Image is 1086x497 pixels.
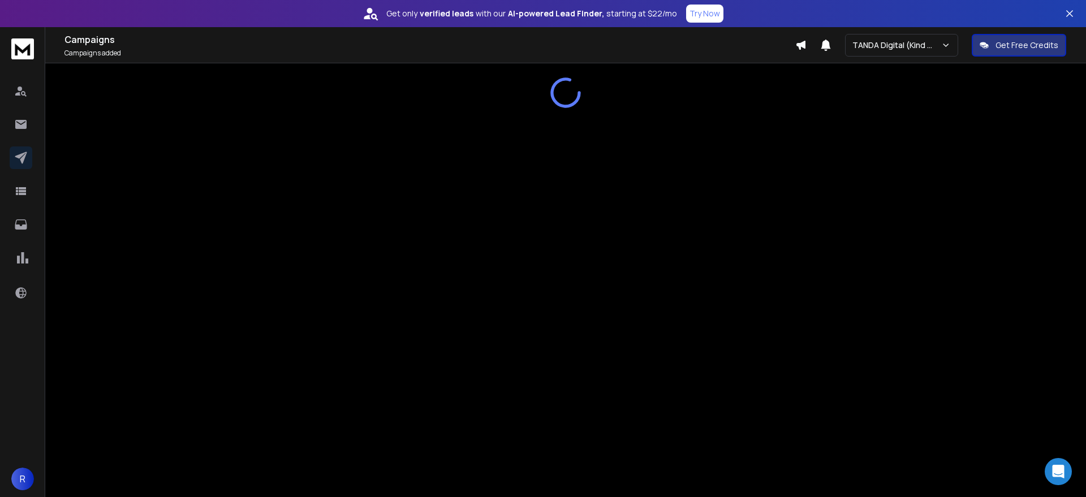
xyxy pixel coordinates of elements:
p: Get only with our starting at $22/mo [386,8,677,19]
p: Get Free Credits [996,40,1058,51]
p: Try Now [689,8,720,19]
div: Open Intercom Messenger [1045,458,1072,485]
button: R [11,468,34,490]
p: TANDA Digital (Kind Studio) [852,40,941,51]
p: Campaigns added [64,49,795,58]
h1: Campaigns [64,33,795,46]
strong: AI-powered Lead Finder, [508,8,604,19]
strong: verified leads [420,8,473,19]
button: Try Now [686,5,723,23]
img: logo [11,38,34,59]
button: Get Free Credits [972,34,1066,57]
